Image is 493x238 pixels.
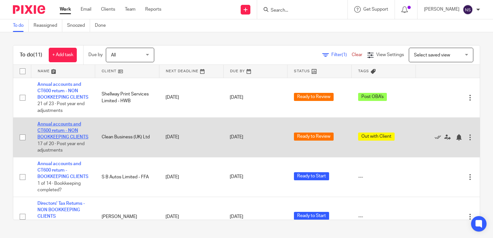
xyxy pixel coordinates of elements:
[463,5,473,15] img: svg%3E
[294,172,329,180] span: Ready to Start
[342,53,347,57] span: (1)
[352,53,362,57] a: Clear
[230,135,243,140] span: [DATE]
[13,5,45,14] img: Pixie
[37,142,85,153] span: 17 of 20 · Post year end adjustments
[230,214,243,219] span: [DATE]
[230,175,243,179] span: [DATE]
[159,117,223,157] td: [DATE]
[111,53,116,57] span: All
[424,6,459,13] p: [PERSON_NAME]
[363,7,388,12] span: Get Support
[81,6,91,13] a: Email
[358,93,387,101] span: Post OBA's
[159,157,223,197] td: [DATE]
[37,122,88,140] a: Annual accounts and CT600 return - NON BOOKKEEPING CLIENTS
[435,134,444,140] a: Mark as done
[49,48,77,62] a: + Add task
[95,157,159,197] td: S B Autos Limited - FFA
[294,212,329,220] span: Ready to Start
[33,52,42,57] span: (11)
[37,201,85,219] a: Directors' Tax Returns - NON BOOKKEEPING CLIENTS
[37,82,88,100] a: Annual accounts and CT600 return - NON BOOKKEEPING CLIENTS
[60,6,71,13] a: Work
[13,19,29,32] a: To do
[67,19,90,32] a: Snoozed
[358,213,409,220] div: ---
[37,162,88,179] a: Annual accounts and CT600 return - BOOKKEEPING CLIENTS
[294,93,334,101] span: Ready to Review
[37,102,85,113] span: 21 of 23 · Post year end adjustments
[95,19,111,32] a: Done
[414,53,450,57] span: Select saved view
[34,19,62,32] a: Reassigned
[95,117,159,157] td: Clean Business (UK) Ltd
[101,6,115,13] a: Clients
[358,174,409,180] div: ---
[125,6,136,13] a: Team
[358,69,369,73] span: Tags
[95,78,159,117] td: Shellway Print Services Limited - HWB
[270,8,328,14] input: Search
[37,181,81,193] span: 1 of 14 · Bookkeeping completed?
[358,133,395,141] span: Out with Client
[159,197,223,236] td: [DATE]
[145,6,161,13] a: Reports
[376,53,404,57] span: View Settings
[20,52,42,58] h1: To do
[88,52,103,58] p: Due by
[294,133,334,141] span: Ready to Review
[159,78,223,117] td: [DATE]
[95,197,159,236] td: [PERSON_NAME]
[230,95,243,100] span: [DATE]
[331,53,352,57] span: Filter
